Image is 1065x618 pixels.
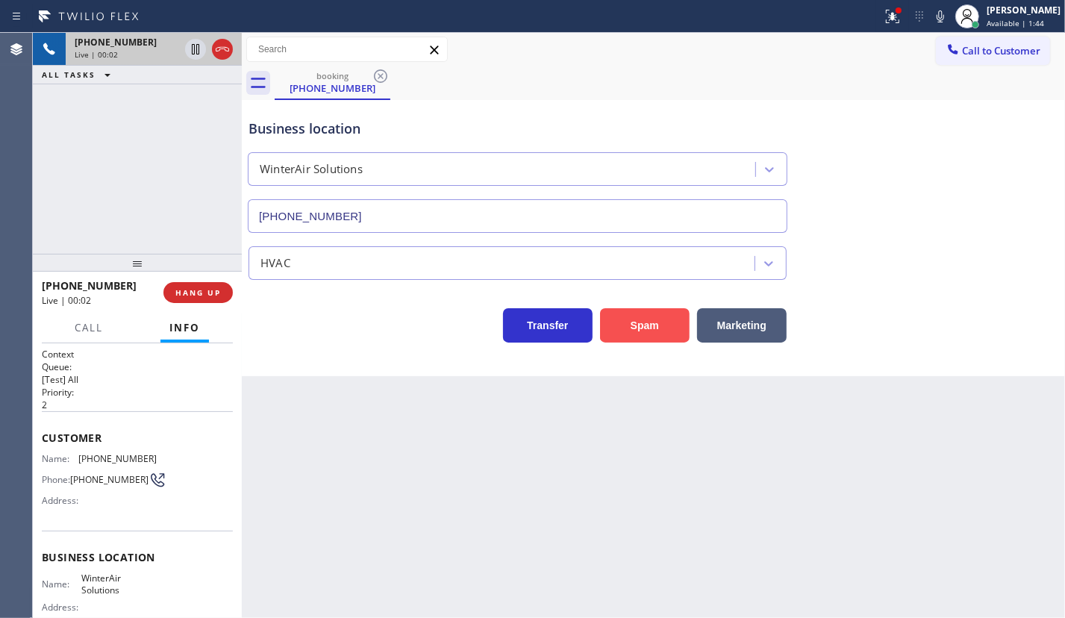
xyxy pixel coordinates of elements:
span: Address: [42,495,81,506]
span: ALL TASKS [42,69,96,80]
div: HVAC [260,255,290,272]
h2: Priority: [42,386,233,399]
button: Hang up [212,39,233,60]
button: Transfer [503,308,593,343]
span: Live | 00:02 [42,294,91,307]
span: HANG UP [175,287,221,298]
button: Hold Customer [185,39,206,60]
button: Call to Customer [936,37,1050,65]
button: Mute [930,6,951,27]
h1: Context [42,348,233,360]
span: [PHONE_NUMBER] [78,453,157,464]
span: Call to Customer [962,44,1040,57]
span: Live | 00:02 [75,49,118,60]
span: [PHONE_NUMBER] [70,474,149,485]
button: ALL TASKS [33,66,125,84]
span: WinterAir Solutions [81,572,156,596]
span: Customer [42,431,233,445]
div: Business location [249,119,787,139]
button: HANG UP [163,282,233,303]
p: 2 [42,399,233,411]
span: Business location [42,550,233,564]
div: WinterAir Solutions [260,161,363,178]
div: (928) 320-6362 [276,66,389,99]
h2: Queue: [42,360,233,373]
div: [PERSON_NAME] [987,4,1061,16]
input: Phone Number [248,199,787,233]
span: Phone: [42,474,70,485]
div: [PHONE_NUMBER] [276,81,389,95]
div: booking [276,70,389,81]
span: Info [169,321,200,334]
span: [PHONE_NUMBER] [75,36,157,49]
span: Address: [42,602,81,613]
span: Call [75,321,103,334]
button: Info [160,313,209,343]
p: [Test] All [42,373,233,386]
span: [PHONE_NUMBER] [42,278,137,293]
span: Name: [42,453,78,464]
button: Marketing [697,308,787,343]
span: Available | 1:44 [987,18,1044,28]
input: Search [247,37,447,61]
span: Name: [42,578,81,590]
button: Call [66,313,112,343]
button: Spam [600,308,690,343]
